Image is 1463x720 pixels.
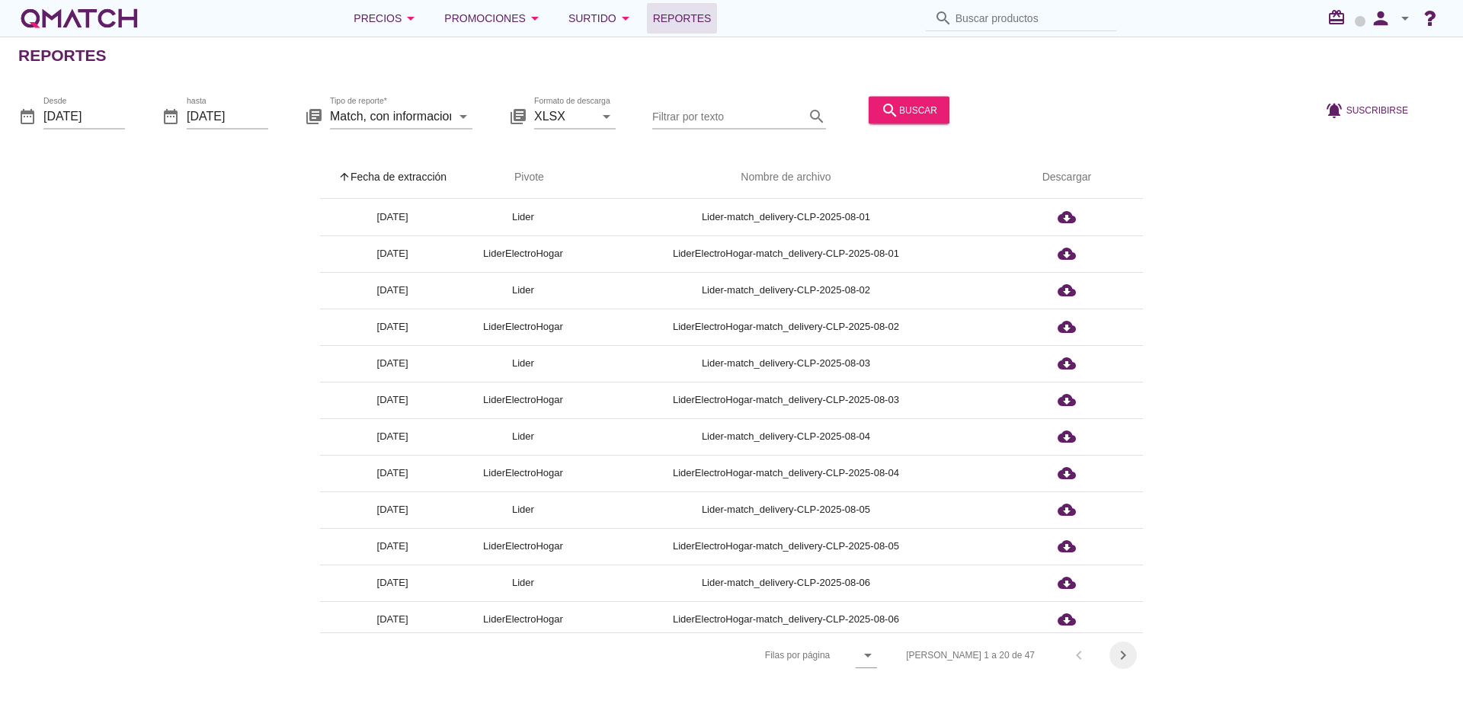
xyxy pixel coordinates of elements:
td: Lider-match_delivery-CLP-2025-08-05 [581,491,991,528]
td: [DATE] [320,601,465,638]
i: arrow_drop_down [402,9,420,27]
button: buscar [869,96,949,123]
button: Promociones [432,3,556,34]
td: Lider [465,418,581,455]
td: Lider [465,272,581,309]
a: white-qmatch-logo [18,3,140,34]
td: LiderElectroHogar-match_delivery-CLP-2025-08-05 [581,528,991,565]
input: Formato de descarga [534,104,594,128]
input: Buscar productos [956,6,1108,30]
i: cloud_download [1058,281,1076,299]
i: cloud_download [1058,354,1076,373]
td: [DATE] [320,528,465,565]
i: cloud_download [1058,464,1076,482]
td: LiderElectroHogar-match_delivery-CLP-2025-08-03 [581,382,991,418]
td: [DATE] [320,345,465,382]
span: Reportes [653,9,712,27]
button: Surtido [556,3,647,34]
div: [PERSON_NAME] 1 a 20 de 47 [906,648,1035,662]
div: buscar [881,101,937,119]
td: LiderElectroHogar [465,528,581,565]
i: cloud_download [1058,501,1076,519]
i: search [881,101,899,119]
i: search [934,9,952,27]
td: LiderElectroHogar [465,455,581,491]
div: Filas por página [613,633,877,677]
div: Surtido [568,9,635,27]
td: [DATE] [320,455,465,491]
i: arrow_drop_down [859,646,877,664]
th: Nombre de archivo: Not sorted. [581,156,991,199]
i: cloud_download [1058,427,1076,446]
i: cloud_download [1058,245,1076,263]
td: [DATE] [320,309,465,345]
a: Reportes [647,3,718,34]
th: Pivote: Not sorted. Activate to sort ascending. [465,156,581,199]
td: LiderElectroHogar [465,601,581,638]
td: [DATE] [320,199,465,235]
i: notifications_active [1325,101,1346,119]
i: arrow_drop_down [1396,9,1414,27]
td: Lider [465,491,581,528]
td: LiderElectroHogar [465,235,581,272]
td: LiderElectroHogar [465,382,581,418]
input: hasta [187,104,268,128]
td: Lider [465,565,581,601]
td: Lider-match_delivery-CLP-2025-08-03 [581,345,991,382]
td: Lider-match_delivery-CLP-2025-08-01 [581,199,991,235]
h2: Reportes [18,43,107,68]
button: Suscribirse [1313,96,1420,123]
input: Filtrar por texto [652,104,805,128]
td: Lider [465,199,581,235]
i: cloud_download [1058,537,1076,555]
i: arrow_drop_down [597,107,616,125]
input: Desde [43,104,125,128]
td: [DATE] [320,491,465,528]
i: arrow_drop_down [526,9,544,27]
td: LiderElectroHogar-match_delivery-CLP-2025-08-06 [581,601,991,638]
td: Lider-match_delivery-CLP-2025-08-02 [581,272,991,309]
i: chevron_right [1114,646,1132,664]
div: Precios [354,9,420,27]
td: Lider-match_delivery-CLP-2025-08-04 [581,418,991,455]
i: cloud_download [1058,574,1076,592]
i: search [808,107,826,125]
i: library_books [509,107,527,125]
td: LiderElectroHogar-match_delivery-CLP-2025-08-04 [581,455,991,491]
td: LiderElectroHogar-match_delivery-CLP-2025-08-01 [581,235,991,272]
td: Lider [465,345,581,382]
i: cloud_download [1058,318,1076,336]
th: Descargar: Not sorted. [991,156,1143,199]
i: person [1365,8,1396,29]
td: [DATE] [320,565,465,601]
td: LiderElectroHogar-match_delivery-CLP-2025-08-02 [581,309,991,345]
td: Lider-match_delivery-CLP-2025-08-06 [581,565,991,601]
i: library_books [305,107,323,125]
button: Precios [341,3,432,34]
i: arrow_upward [338,171,351,183]
div: Promociones [444,9,544,27]
i: cloud_download [1058,391,1076,409]
td: [DATE] [320,235,465,272]
i: redeem [1327,8,1352,27]
td: LiderElectroHogar [465,309,581,345]
i: arrow_drop_down [616,9,635,27]
td: [DATE] [320,272,465,309]
button: Next page [1109,642,1137,669]
i: arrow_drop_down [454,107,472,125]
td: [DATE] [320,418,465,455]
i: cloud_download [1058,610,1076,629]
input: Tipo de reporte* [330,104,451,128]
td: [DATE] [320,382,465,418]
th: Fecha de extracción: Sorted ascending. Activate to sort descending. [320,156,465,199]
i: date_range [162,107,180,125]
i: cloud_download [1058,208,1076,226]
span: Suscribirse [1346,103,1408,117]
i: date_range [18,107,37,125]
